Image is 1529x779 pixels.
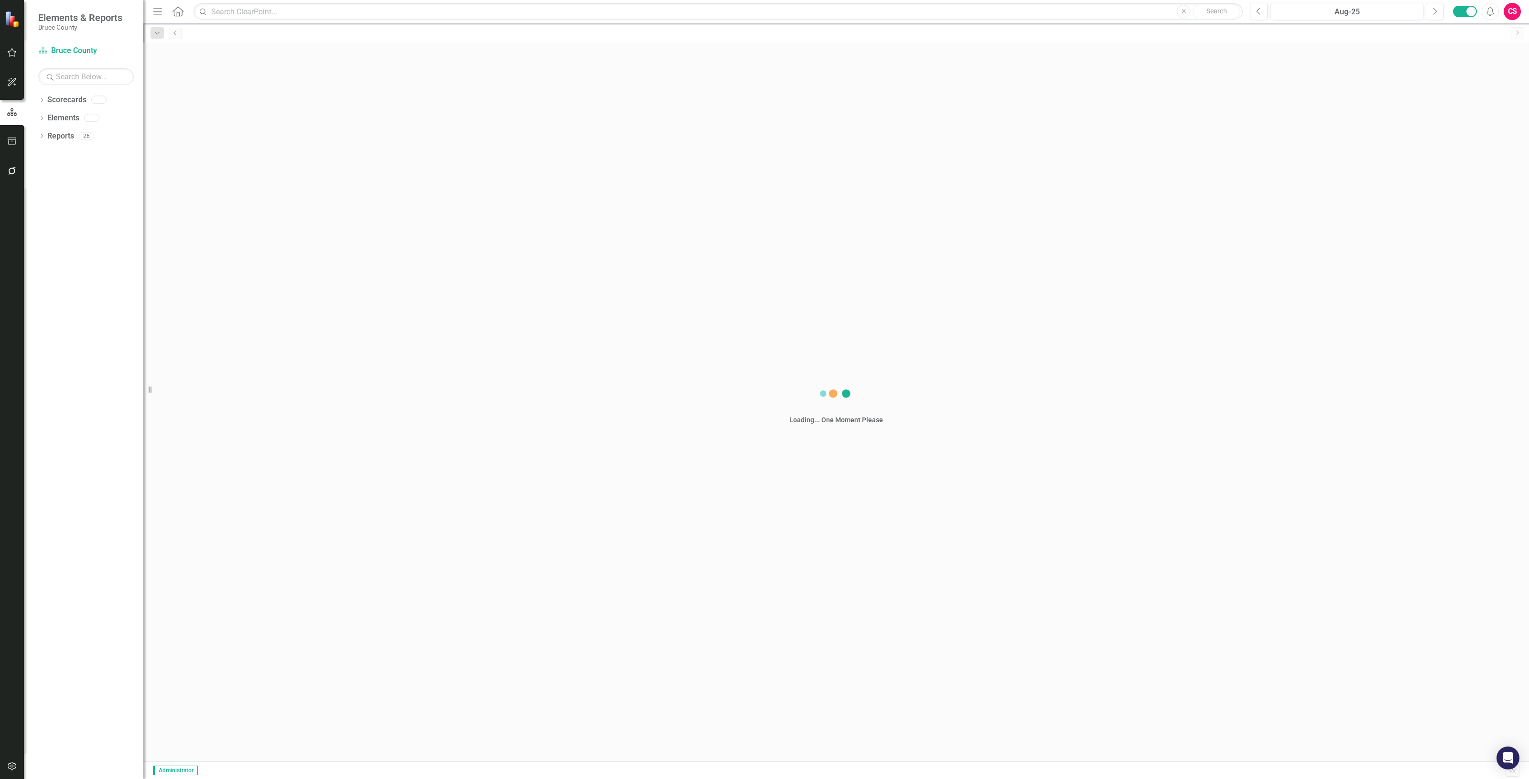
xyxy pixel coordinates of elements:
span: Elements & Reports [38,12,122,23]
img: ClearPoint Strategy [5,11,22,28]
input: Search Below... [38,68,134,85]
a: Bruce County [38,45,134,56]
div: 26 [79,132,94,140]
div: Open Intercom Messenger [1497,747,1519,769]
a: Elements [47,113,79,124]
a: Scorecards [47,95,86,106]
span: Administrator [153,766,198,775]
div: Loading... One Moment Please [789,415,883,425]
span: Search [1206,7,1227,15]
input: Search ClearPoint... [194,3,1243,20]
button: Search [1193,5,1240,18]
small: Bruce County [38,23,122,31]
a: Reports [47,131,74,142]
button: Aug-25 [1271,3,1423,20]
button: CS [1504,3,1521,20]
div: Aug-25 [1274,6,1420,18]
